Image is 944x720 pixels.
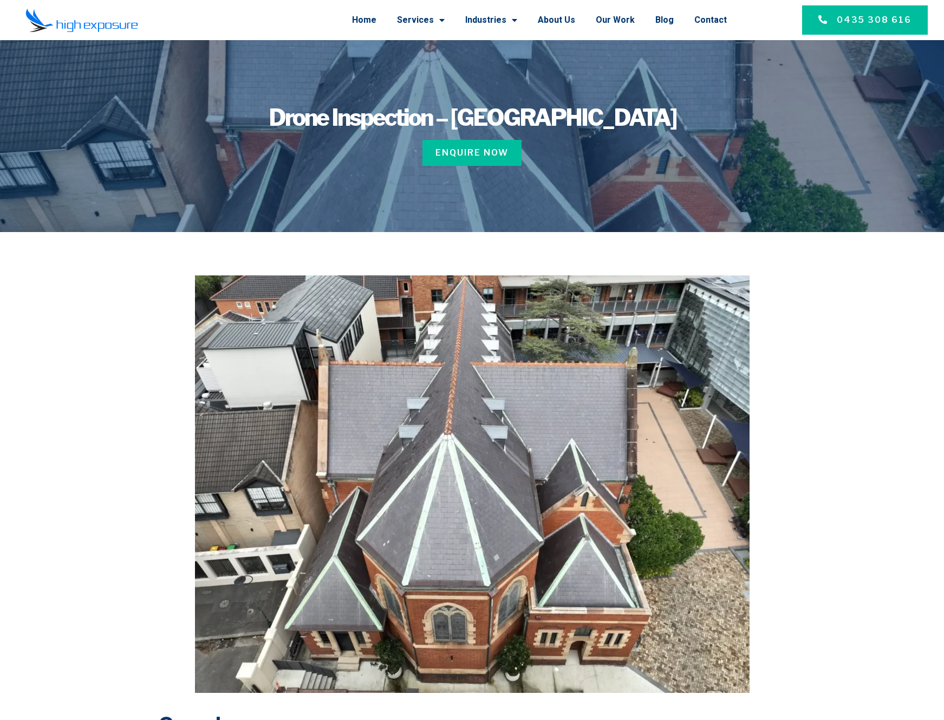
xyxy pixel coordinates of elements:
a: About Us [538,6,575,34]
img: Final-Logo copy [25,8,138,33]
a: Home [352,6,376,34]
a: Services [397,6,445,34]
a: Enquire Now [422,140,522,166]
a: Blog [655,6,674,34]
a: Industries [465,6,517,34]
h1: Drone Inspection – [GEOGRAPHIC_DATA] [131,106,813,129]
a: 0435 308 616 [802,5,928,35]
a: Our Work [596,6,635,34]
span: Enquire Now [435,146,509,159]
span: 0435 308 616 [837,14,912,27]
a: Contact [694,6,727,34]
nav: Menu [161,6,726,34]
